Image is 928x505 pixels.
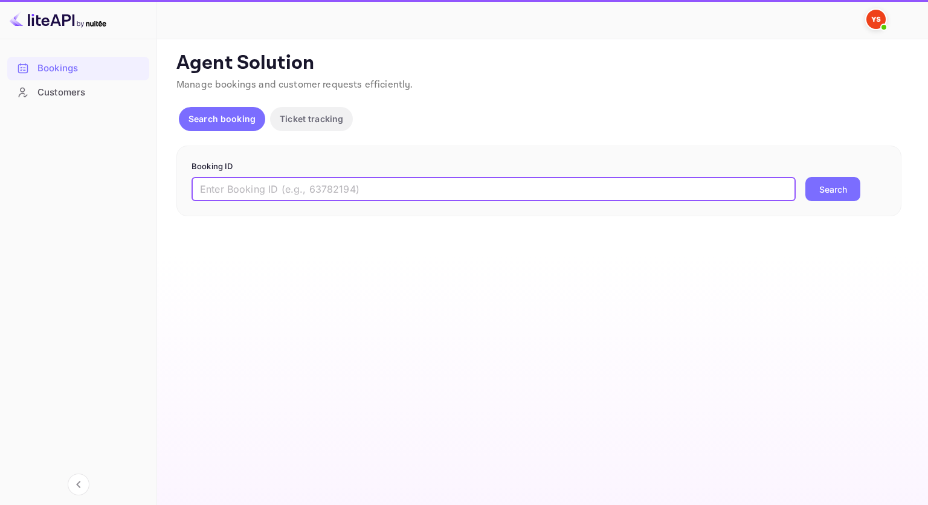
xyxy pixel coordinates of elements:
[68,474,89,495] button: Collapse navigation
[7,57,149,80] div: Bookings
[7,57,149,79] a: Bookings
[7,81,149,103] a: Customers
[37,62,143,76] div: Bookings
[176,51,906,76] p: Agent Solution
[805,177,860,201] button: Search
[188,112,256,125] p: Search booking
[10,10,106,29] img: LiteAPI logo
[176,79,413,91] span: Manage bookings and customer requests efficiently.
[7,81,149,105] div: Customers
[280,112,343,125] p: Ticket tracking
[866,10,886,29] img: Yandex Support
[192,161,886,173] p: Booking ID
[192,177,796,201] input: Enter Booking ID (e.g., 63782194)
[37,86,143,100] div: Customers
